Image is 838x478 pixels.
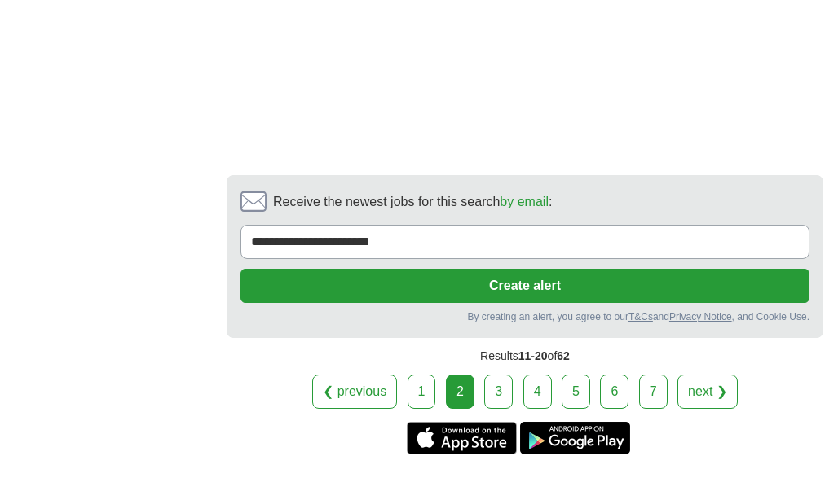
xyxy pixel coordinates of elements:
[484,375,513,409] a: 3
[677,375,738,409] a: next ❯
[639,375,668,409] a: 7
[407,422,517,454] a: Get the iPhone app
[600,375,628,409] a: 6
[500,195,549,208] a: by email
[628,311,653,322] a: T&Cs
[273,192,552,212] span: Receive the newest jobs for this search :
[557,349,570,362] span: 62
[518,349,548,362] span: 11-20
[240,269,809,303] button: Create alert
[523,375,552,409] a: 4
[408,375,436,409] a: 1
[227,338,823,375] div: Results of
[446,375,474,409] div: 2
[312,375,397,409] a: ❮ previous
[240,309,809,324] div: By creating an alert, you agree to our and , and Cookie Use.
[562,375,590,409] a: 5
[520,422,630,454] a: Get the Android app
[669,311,732,322] a: Privacy Notice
